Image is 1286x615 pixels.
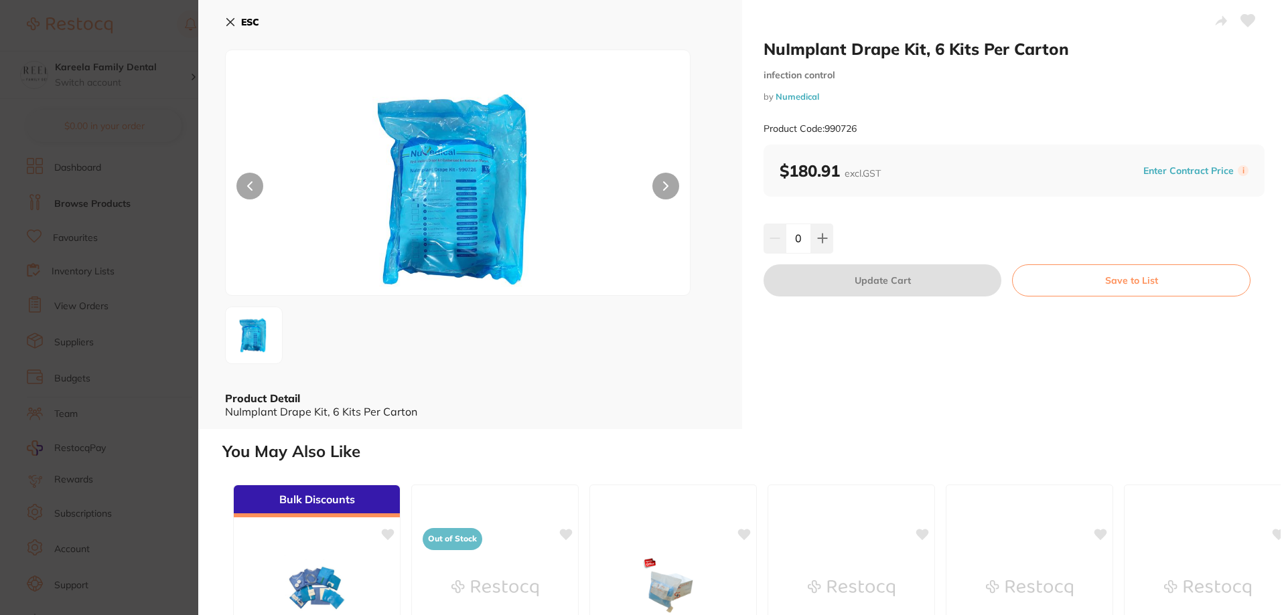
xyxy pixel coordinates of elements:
[234,485,400,517] div: Bulk Discounts
[764,70,1265,81] small: infection control
[845,167,881,179] span: excl. GST
[764,123,857,135] small: Product Code: 990726
[764,92,1265,102] small: by
[241,16,259,28] b: ESC
[1238,165,1248,176] label: i
[225,406,715,418] div: NuImplant Drape Kit, 6 Kits Per Carton
[319,84,597,295] img: NC0yeC1qcGc
[1012,264,1251,296] button: Save to List
[230,311,278,359] img: NC0yeC1qcGc
[776,91,819,102] a: Numedical
[423,528,482,550] span: Out of Stock
[225,391,300,405] b: Product Detail
[764,39,1265,59] h2: NuImplant Drape Kit, 6 Kits Per Carton
[1139,165,1238,177] button: Enter Contract Price
[780,161,881,181] b: $180.91
[764,264,1001,296] button: Update Cart
[222,442,1281,461] h2: You May Also Like
[225,11,259,33] button: ESC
